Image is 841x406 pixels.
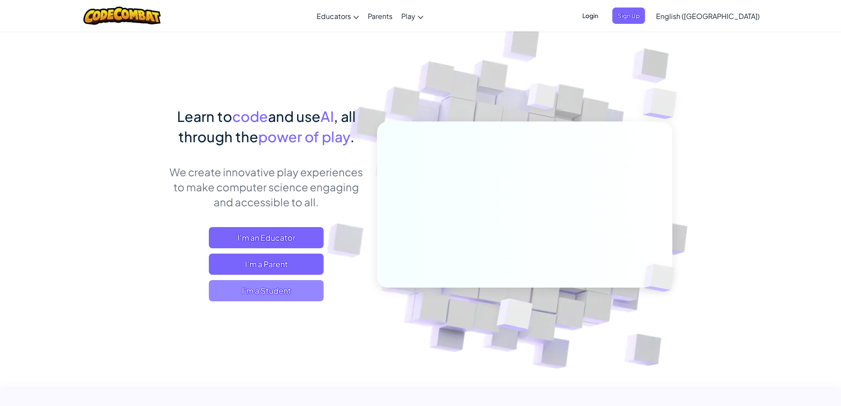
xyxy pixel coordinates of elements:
span: . [350,128,355,145]
button: Login [577,8,603,24]
img: Overlap cubes [475,280,554,353]
img: Overlap cubes [629,246,695,310]
button: I'm a Student [209,280,324,301]
a: Play [397,4,428,28]
a: I'm a Parent [209,254,324,275]
span: Learn to [177,107,232,125]
img: CodeCombat logo [83,7,161,25]
button: Sign Up [612,8,645,24]
p: We create innovative play experiences to make computer science engaging and accessible to all. [169,164,364,209]
span: Educators [317,11,351,21]
a: I'm an Educator [209,227,324,248]
span: code [232,107,268,125]
span: power of play [258,128,350,145]
span: and use [268,107,321,125]
span: AI [321,107,334,125]
a: Parents [363,4,397,28]
span: Play [401,11,415,21]
span: English ([GEOGRAPHIC_DATA]) [656,11,760,21]
a: Educators [312,4,363,28]
img: Overlap cubes [625,66,701,141]
img: Overlap cubes [510,66,574,132]
a: English ([GEOGRAPHIC_DATA]) [652,4,764,28]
